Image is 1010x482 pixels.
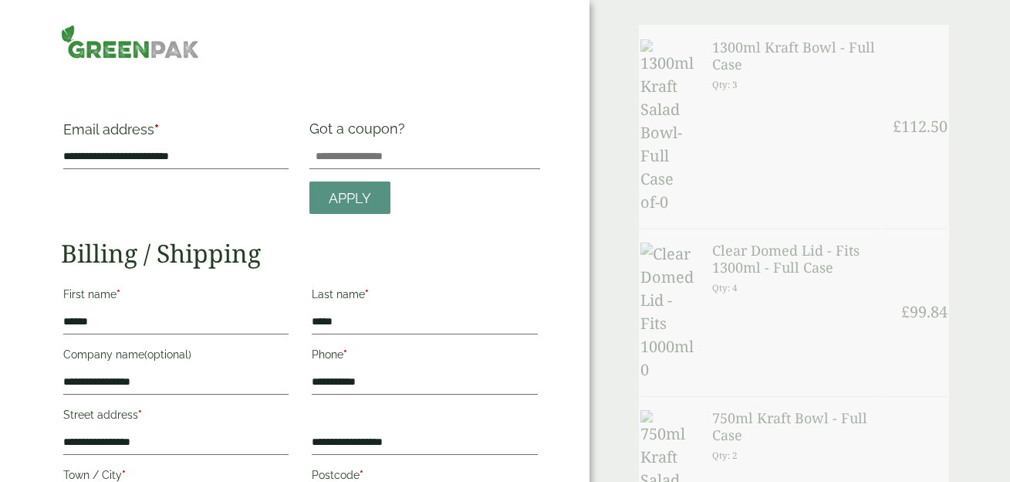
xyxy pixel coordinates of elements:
[309,182,390,215] a: Apply
[329,190,371,207] span: Apply
[63,123,289,144] label: Email address
[63,404,289,430] label: Street address
[117,288,120,300] abbr: required
[61,25,199,59] img: GreenPak Supplies
[63,283,289,310] label: First name
[312,344,538,370] label: Phone
[365,288,369,300] abbr: required
[343,348,347,361] abbr: required
[360,469,363,481] abbr: required
[154,121,159,137] abbr: required
[61,239,540,268] h2: Billing / Shipping
[138,409,142,421] abbr: required
[309,120,411,144] label: Got a coupon?
[122,469,126,481] abbr: required
[63,344,289,370] label: Company name
[312,283,538,310] label: Last name
[144,348,191,361] span: (optional)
